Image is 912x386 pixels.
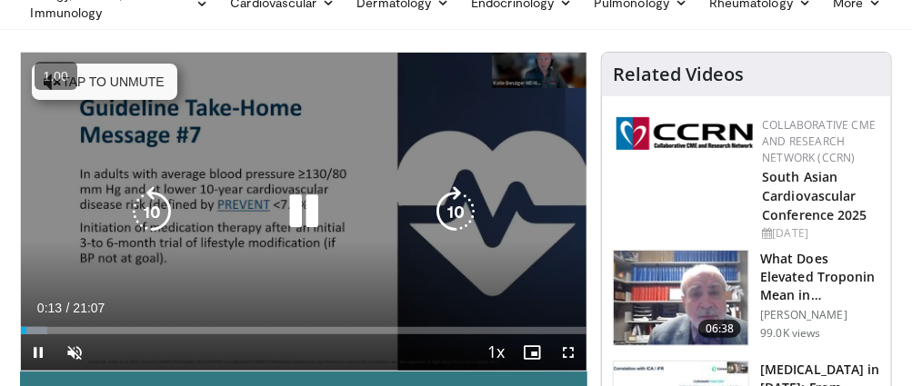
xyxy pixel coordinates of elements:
img: 98daf78a-1d22-4ebe-927e-10afe95ffd94.150x105_q85_crop-smart_upscale.jpg [614,251,748,345]
span: / [66,301,70,315]
button: Pause [21,334,57,371]
a: Collaborative CME and Research Network (CCRN) [762,117,876,165]
a: 06:38 What Does Elevated Troponin Mean in [MEDICAL_DATA]? [PERSON_NAME] 99.0K views [613,250,880,346]
h4: Related Videos [613,64,744,85]
button: Enable picture-in-picture mode [514,334,550,371]
div: [DATE] [762,225,877,242]
h3: What Does Elevated Troponin Mean in [MEDICAL_DATA]? [760,250,880,304]
button: Tap to unmute [32,64,177,100]
p: [PERSON_NAME] [760,308,880,322]
span: 21:07 [73,301,105,315]
button: Fullscreen [550,334,586,371]
span: 0:13 [37,301,62,315]
img: a04ee3ba-8487-4636-b0fb-5e8d268f3737.png.150x105_q85_autocrop_double_scale_upscale_version-0.2.png [616,117,753,150]
a: South Asian Cardiovascular Conference 2025 [762,168,867,223]
video-js: Video Player [21,53,587,371]
div: Progress Bar [21,327,587,334]
button: Unmute [57,334,94,371]
span: 06:38 [698,320,742,338]
p: 99.0K views [760,326,820,341]
button: Playback Rate [477,334,514,371]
